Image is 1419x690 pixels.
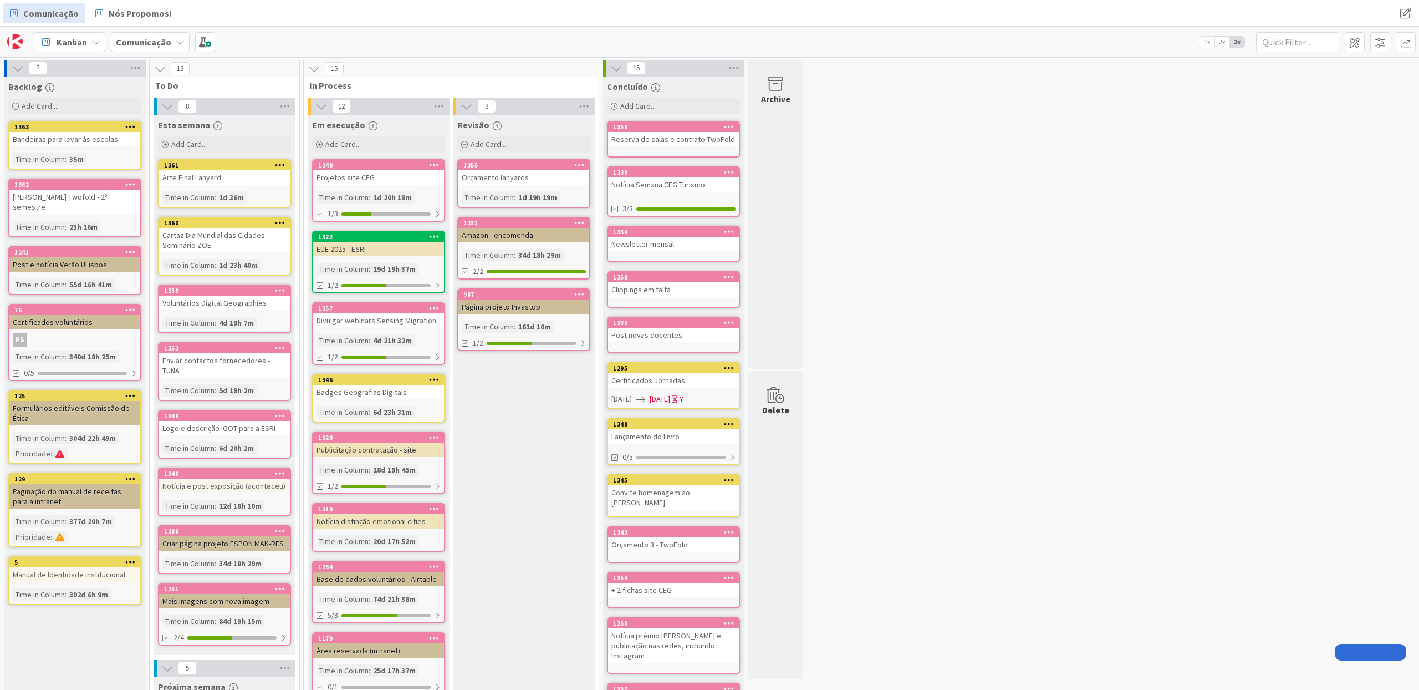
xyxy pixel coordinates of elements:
div: 1353 [164,344,290,352]
div: Voluntários Digital Geographies [159,296,290,310]
span: : [215,615,216,627]
div: 1289 [159,526,290,536]
span: : [369,593,370,605]
div: 1336 [608,318,739,328]
div: 1334Newsletter mensal [608,227,739,251]
span: : [65,278,67,291]
div: 1251 [159,584,290,594]
div: Orçamento lanyards [458,170,589,185]
span: : [215,500,216,512]
b: Comunicação [116,37,171,48]
div: 392d 6h 9m [67,588,111,601]
div: 76 [9,305,140,315]
div: 1289 [164,527,290,535]
div: Notícia Semana CEG Turismo [608,177,739,192]
div: Clippings em falta [608,282,739,297]
div: Archive [761,92,790,105]
span: : [514,249,515,261]
div: 1358 [608,272,739,282]
div: Badges Geografias Digitais [313,385,444,399]
div: 35m [67,153,86,165]
span: Esta semana [158,119,210,130]
div: Time in Column [317,593,369,605]
span: 8 [178,100,197,113]
div: 1357 [318,305,444,312]
div: 1310 [318,505,444,513]
span: 3/3 [622,203,633,215]
div: 1361 [164,161,290,169]
span: 7 [28,62,47,75]
span: Add Card... [471,139,506,149]
div: Página projeto Invastop [458,300,589,314]
div: 987 [458,290,589,300]
div: 4d 21h 32m [370,334,415,347]
div: 1355 [463,161,589,169]
div: Time in Column [13,515,65,527]
div: PS [13,333,27,347]
div: Enviar contactos fornecedores - TUNA [159,353,290,378]
div: + 2 fichas site CEG [608,583,739,597]
div: Time in Column [317,263,369,275]
div: 5d 19h 2m [216,384,257,397]
span: 5/8 [328,610,338,621]
div: 1251Mais imagens com nova imagem [159,584,290,608]
span: Nós Propomos! [109,7,172,20]
div: Time in Column [13,351,65,363]
div: 1240Projetos site CEG [313,160,444,185]
div: 1322 [318,233,444,241]
div: 1357Divulgar webinars Sensing Migration [313,303,444,328]
div: 1322EUE 2025 - ESRI [313,232,444,256]
span: : [50,531,52,543]
div: Time in Column [162,615,215,627]
div: 377d 20h 7m [67,515,115,527]
div: 1356 [613,123,739,131]
div: Divulgar webinars Sensing Migration [313,313,444,328]
div: Arte Final Lanyard [159,170,290,185]
div: Prioridade [13,531,50,543]
div: 1358Clippings em falta [608,272,739,297]
div: EUE 2025 - ESRI [313,242,444,256]
span: : [50,448,52,460]
div: 18d 19h 45m [370,464,418,476]
span: 0/5 [622,451,633,463]
div: Lançamento do Livro [608,429,739,444]
div: 1348 [608,419,739,429]
div: 1339Notícia Semana CEG Turismo [608,168,739,192]
span: 15 [627,62,646,75]
div: 1343 [608,527,739,537]
div: 1354+ 2 fichas site CEG [608,573,739,597]
div: 1320 [313,433,444,443]
div: 1363 [9,122,140,132]
div: 1d 19h 19m [515,191,560,204]
span: To Do [155,80,285,91]
span: : [369,464,370,476]
div: 1356Reserva de salas e contrato TwoFold [608,122,739,146]
div: 1349 [164,412,290,420]
div: Bandeiras para levar às escolas [9,132,140,146]
div: Time in Column [162,384,215,397]
div: 1264Base de dados voluntários - Airtable [313,562,444,586]
div: 1350Notícia prémio [PERSON_NAME] e publicação nas redes, incluindo Instagram [608,618,739,663]
div: 129 [14,475,140,483]
div: 1340 [164,470,290,478]
div: Time in Column [317,334,369,347]
div: 987Página projeto Invastop [458,290,589,314]
div: 1241 [9,247,140,257]
span: Add Card... [22,101,57,111]
span: Concluído [607,81,648,92]
span: In Process [309,80,585,91]
div: Time in Column [13,278,65,291]
span: : [215,442,216,454]
div: 1361Arte Final Lanyard [159,160,290,185]
div: Time in Column [462,321,514,333]
span: 2/2 [473,266,483,277]
div: 1355Orçamento lanyards [458,160,589,185]
span: : [65,432,67,444]
div: 1339 [608,168,739,177]
div: Time in Column [317,535,369,547]
div: 304d 22h 49m [67,432,119,444]
div: 5 [9,557,140,567]
div: Criar página projeto ESPON MAK-RES [159,536,290,551]
span: 1/3 [328,208,338,220]
div: Manual de Identidade institucional [9,567,140,582]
